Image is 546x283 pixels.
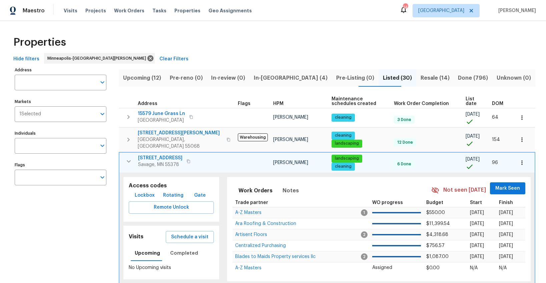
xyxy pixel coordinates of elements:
[426,232,448,237] span: $4,318.68
[235,222,296,226] a: Ara Roofing & Construction
[426,266,440,270] span: $0.00
[395,140,416,145] span: 12 Done
[208,7,252,14] span: Geo Assignments
[466,157,480,162] span: [DATE]
[235,200,268,205] span: Trade partner
[372,200,403,205] span: WO progress
[470,254,484,259] span: [DATE]
[13,55,39,63] span: Hide filters
[123,73,161,83] span: Upcoming (12)
[235,266,261,270] span: A-Z Masters
[235,211,261,215] a: A-Z Masters
[157,53,191,65] button: Clear Filters
[189,189,211,202] button: Gate
[238,133,268,141] span: Warehousing
[98,141,107,150] button: Open
[332,133,354,138] span: cleaning
[466,97,481,106] span: List date
[372,264,421,271] p: Assigned
[98,173,107,182] button: Open
[13,39,66,46] span: Properties
[492,137,500,142] span: 154
[64,7,77,14] span: Visits
[499,243,513,248] span: [DATE]
[394,101,449,106] span: Work Order Completion
[129,264,214,271] p: No Upcoming visits
[499,210,513,215] span: [DATE]
[426,210,445,215] span: $550.00
[135,191,155,200] span: Lockbox
[361,209,368,216] span: 1
[235,233,267,237] a: Artisent Floors
[138,110,185,117] span: 15579 June Grass Ln
[170,249,198,257] span: Completed
[273,115,308,120] span: [PERSON_NAME]
[490,182,525,195] button: Mark Seen
[470,200,482,205] span: Start
[426,221,450,226] span: $11,399.54
[47,55,149,62] span: Minneapolis-[GEOGRAPHIC_DATA][PERSON_NAME]
[495,184,520,193] span: Mark Seen
[332,156,362,161] span: landscaping
[499,266,507,270] span: N/A
[98,109,107,119] button: Open
[499,232,513,237] span: [DATE]
[171,233,208,241] span: Schedule a visit
[426,254,449,259] span: $1,087.00
[192,191,208,200] span: Gate
[458,73,488,83] span: Done (796)
[332,141,362,146] span: landscaping
[152,8,166,13] span: Tasks
[134,203,208,212] span: Remote Unlock
[361,253,368,260] span: 2
[470,232,484,237] span: [DATE]
[138,136,222,150] span: [GEOGRAPHIC_DATA], [GEOGRAPHIC_DATA] 55068
[129,233,143,240] h5: Visits
[496,73,531,83] span: Unknown (0)
[383,73,412,83] span: Listed (30)
[336,73,375,83] span: Pre-Listing (0)
[426,243,445,248] span: $756.57
[470,266,478,270] span: N/A
[44,53,155,64] div: Minneapolis-[GEOGRAPHIC_DATA][PERSON_NAME]
[15,163,106,167] label: Flags
[238,101,250,106] span: Flags
[138,117,185,124] span: [GEOGRAPHIC_DATA]
[496,7,536,14] span: [PERSON_NAME]
[129,201,214,214] button: Remote Unlock
[443,186,486,194] span: Not seen [DATE]
[98,78,107,87] button: Open
[395,161,414,167] span: 6 Done
[332,164,354,169] span: cleaning
[169,73,203,83] span: Pre-reno (0)
[420,73,450,83] span: Resale (14)
[23,7,45,14] span: Maestro
[470,221,484,226] span: [DATE]
[361,231,368,238] span: 2
[15,100,106,104] label: Markets
[499,200,513,205] span: Finish
[163,191,183,200] span: Rotating
[15,68,106,72] label: Address
[138,101,157,106] span: Address
[470,210,484,215] span: [DATE]
[138,161,182,168] span: Savage, MN 55378
[114,7,144,14] span: Work Orders
[235,244,286,248] a: Centralized Purchasing
[129,182,214,189] h5: Access codes
[418,7,464,14] span: [GEOGRAPHIC_DATA]
[492,115,498,120] span: 64
[235,254,316,259] span: Blades to Maids Property services llc
[492,160,498,165] span: 96
[492,101,503,106] span: DOM
[470,243,484,248] span: [DATE]
[160,189,186,202] button: Rotating
[235,266,261,270] a: A-Z Masters
[499,221,513,226] span: [DATE]
[332,97,383,106] span: Maintenance schedules created
[211,73,246,83] span: In-review (0)
[273,160,308,165] span: [PERSON_NAME]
